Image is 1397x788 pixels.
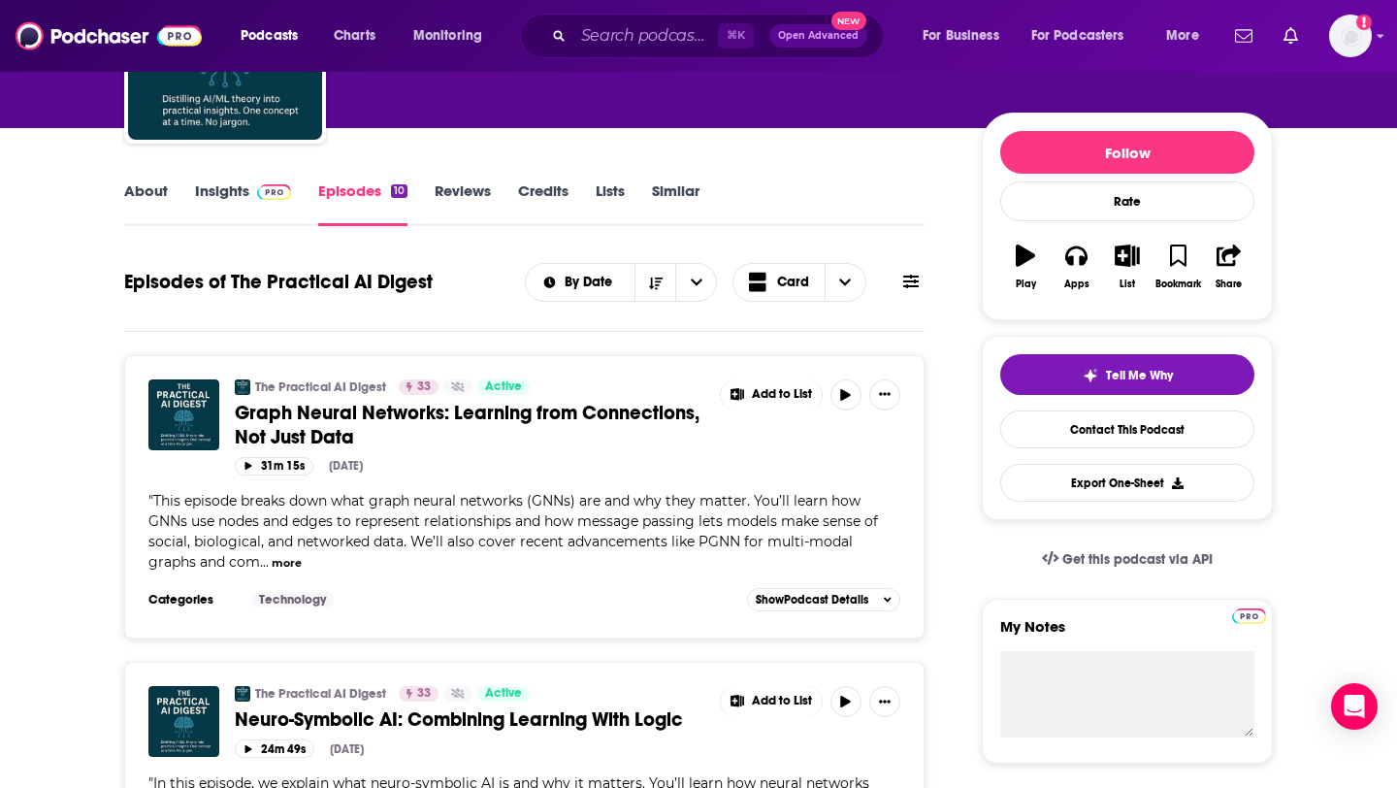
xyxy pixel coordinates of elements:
img: Podchaser Pro [1232,608,1266,624]
a: Reviews [435,181,491,226]
span: Add to List [752,387,812,402]
h2: Choose List sort [525,263,718,302]
img: The Practical AI Digest [235,379,250,395]
button: Share [1204,232,1254,302]
span: Active [485,684,522,704]
a: Get this podcast via API [1026,536,1228,583]
a: InsightsPodchaser Pro [195,181,291,226]
a: Graph Neural Networks: Learning from Connections, Not Just Data [235,401,706,449]
a: Technology [251,592,334,607]
a: The Practical AI Digest [255,379,386,395]
button: Sort Direction [634,264,675,301]
a: Neuro-Symbolic AI: Combining Learning With Logic [235,707,706,732]
a: Active [477,686,530,702]
img: tell me why sparkle [1083,368,1098,383]
h1: Episodes of The Practical AI Digest [124,270,433,294]
a: About [124,181,168,226]
a: Contact This Podcast [1000,410,1254,448]
span: Podcasts [241,22,298,49]
a: Show notifications dropdown [1227,19,1260,52]
span: By Date [565,276,619,289]
span: For Business [923,22,999,49]
a: The Practical AI Digest [255,686,386,702]
div: Apps [1064,279,1089,290]
span: For Podcasters [1031,22,1124,49]
button: open menu [227,20,323,51]
img: Podchaser Pro [257,184,291,200]
button: List [1102,232,1153,302]
span: Monitoring [413,22,482,49]
a: 33 [399,686,439,702]
input: Search podcasts, credits, & more... [573,20,718,51]
button: Open AdvancedNew [769,24,867,48]
svg: Add a profile image [1356,15,1372,30]
button: Show More Button [869,686,900,717]
a: Episodes10 [318,181,407,226]
a: Active [477,379,530,395]
button: 24m 49s [235,739,314,758]
span: Add to List [752,694,812,708]
span: ⌘ K [718,23,754,49]
div: Rate [1000,181,1254,221]
img: The Practical AI Digest [235,686,250,702]
div: Open Intercom Messenger [1331,683,1378,730]
button: Show profile menu [1329,15,1372,57]
button: Choose View [732,263,866,302]
a: 33 [399,379,439,395]
div: Bookmark [1155,279,1201,290]
span: 33 [417,684,431,704]
div: 10 [391,184,407,198]
span: More [1166,22,1199,49]
div: Search podcasts, credits, & more... [538,14,902,58]
button: open menu [909,20,1023,51]
button: Play [1000,232,1051,302]
a: Credits [518,181,569,226]
button: Bookmark [1153,232,1203,302]
span: Get this podcast via API [1062,551,1213,568]
span: Open Advanced [778,31,859,41]
span: Show Podcast Details [756,593,868,607]
button: open menu [675,264,716,301]
h3: Categories [148,592,236,607]
button: 31m 15s [235,457,313,476]
div: [DATE] [329,459,363,473]
a: Show notifications dropdown [1276,19,1306,52]
a: Charts [321,20,387,51]
span: Active [485,378,522,397]
button: more [272,555,302,572]
button: open menu [1019,20,1153,51]
label: My Notes [1000,617,1254,651]
span: " [148,492,878,571]
button: tell me why sparkleTell Me Why [1000,354,1254,395]
img: Graph Neural Networks: Learning from Connections, Not Just Data [148,379,219,450]
span: Card [777,276,809,289]
button: Show More Button [721,686,822,717]
span: This episode breaks down what graph neural networks (GNNs) are and why they matter. You’ll learn ... [148,492,878,571]
button: Apps [1051,232,1101,302]
button: Show More Button [721,379,822,410]
button: ShowPodcast Details [747,588,900,611]
a: Similar [652,181,699,226]
div: Play [1016,279,1036,290]
div: List [1120,279,1135,290]
span: Logged in as hopeksander1 [1329,15,1372,57]
span: Neuro-Symbolic AI: Combining Learning With Logic [235,707,683,732]
button: Show More Button [869,379,900,410]
div: [DATE] [330,742,364,756]
img: Neuro-Symbolic AI: Combining Learning With Logic [148,686,219,757]
span: Graph Neural Networks: Learning from Connections, Not Just Data [235,401,699,449]
button: open menu [526,276,635,289]
span: Charts [334,22,375,49]
a: Lists [596,181,625,226]
a: Pro website [1232,606,1266,624]
button: open menu [1153,20,1223,51]
button: Export One-Sheet [1000,464,1254,502]
span: New [831,12,866,30]
img: Podchaser - Follow, Share and Rate Podcasts [16,17,202,54]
